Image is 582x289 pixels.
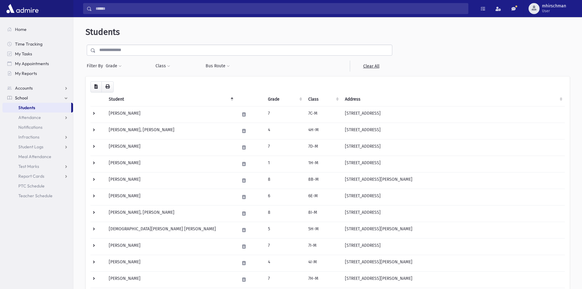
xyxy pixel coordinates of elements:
span: Filter By [87,63,105,69]
span: Infractions [18,134,39,140]
td: 7H-M [305,271,341,288]
td: 6E-M [305,189,341,205]
td: [PERSON_NAME], [PERSON_NAME] [105,123,236,139]
td: 8 [264,172,305,189]
td: 4H-M [305,123,341,139]
td: [PERSON_NAME] [105,271,236,288]
td: [STREET_ADDRESS][PERSON_NAME] [341,255,565,271]
a: Meal Attendance [2,152,73,161]
td: [STREET_ADDRESS][PERSON_NAME] [341,271,565,288]
a: My Appointments [2,59,73,69]
td: 1H-M [305,156,341,172]
th: Address: activate to sort column ascending [341,92,565,106]
span: PTC Schedule [18,183,45,189]
span: User [542,9,566,13]
td: 6 [264,189,305,205]
span: Time Tracking [15,41,42,47]
button: Grade [105,61,122,72]
a: Students [2,103,71,113]
a: Home [2,24,73,34]
input: Search [92,3,468,14]
td: [DEMOGRAPHIC_DATA][PERSON_NAME] [PERSON_NAME] [105,222,236,238]
td: 7 [264,238,305,255]
a: Notifications [2,122,73,132]
td: [PERSON_NAME] [105,238,236,255]
span: Meal Attendance [18,154,51,159]
td: [STREET_ADDRESS] [341,123,565,139]
td: 1 [264,156,305,172]
span: Students [86,27,120,37]
td: 7 [264,139,305,156]
a: Infractions [2,132,73,142]
td: 7D-M [305,139,341,156]
td: 5 [264,222,305,238]
a: Clear All [350,61,392,72]
span: My Appointments [15,61,49,66]
td: 5H-M [305,222,341,238]
td: [STREET_ADDRESS] [341,205,565,222]
a: My Reports [2,69,73,78]
img: AdmirePro [5,2,40,15]
a: Teacher Schedule [2,191,73,201]
th: Student: activate to sort column descending [105,92,236,106]
td: 7I-M [305,238,341,255]
span: Students [18,105,35,110]
span: mhirschman [542,4,566,9]
span: Home [15,27,27,32]
th: Grade: activate to sort column ascending [264,92,305,106]
td: [PERSON_NAME], [PERSON_NAME] [105,205,236,222]
span: My Reports [15,71,37,76]
td: 4 [264,123,305,139]
span: Teacher Schedule [18,193,53,198]
td: 4 [264,255,305,271]
td: [PERSON_NAME] [105,106,236,123]
a: My Tasks [2,49,73,59]
td: [PERSON_NAME] [105,189,236,205]
td: [STREET_ADDRESS] [341,156,565,172]
a: PTC Schedule [2,181,73,191]
button: Class [155,61,170,72]
td: [PERSON_NAME] [105,172,236,189]
button: Bus Route [205,61,230,72]
a: Accounts [2,83,73,93]
span: My Tasks [15,51,32,57]
td: [PERSON_NAME] [105,156,236,172]
td: [STREET_ADDRESS] [341,139,565,156]
td: 8I-M [305,205,341,222]
td: [STREET_ADDRESS][PERSON_NAME] [341,222,565,238]
th: Class: activate to sort column ascending [305,92,341,106]
td: [PERSON_NAME] [105,139,236,156]
a: Report Cards [2,171,73,181]
a: Attendance [2,113,73,122]
span: Accounts [15,85,33,91]
td: [PERSON_NAME] [105,255,236,271]
span: School [15,95,28,101]
span: Notifications [18,124,42,130]
a: Test Marks [2,161,73,171]
td: [STREET_ADDRESS][PERSON_NAME] [341,172,565,189]
span: Attendance [18,115,41,120]
td: [STREET_ADDRESS] [341,106,565,123]
td: 8B-M [305,172,341,189]
span: Test Marks [18,164,39,169]
td: 7 [264,106,305,123]
a: Time Tracking [2,39,73,49]
button: Print [101,81,114,92]
td: 7C-M [305,106,341,123]
td: 7 [264,271,305,288]
span: Student Logs [18,144,43,150]
a: Student Logs [2,142,73,152]
td: 4I-M [305,255,341,271]
button: CSV [90,81,102,92]
td: [STREET_ADDRESS] [341,238,565,255]
span: Report Cards [18,173,44,179]
td: [STREET_ADDRESS] [341,189,565,205]
a: School [2,93,73,103]
td: 8 [264,205,305,222]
